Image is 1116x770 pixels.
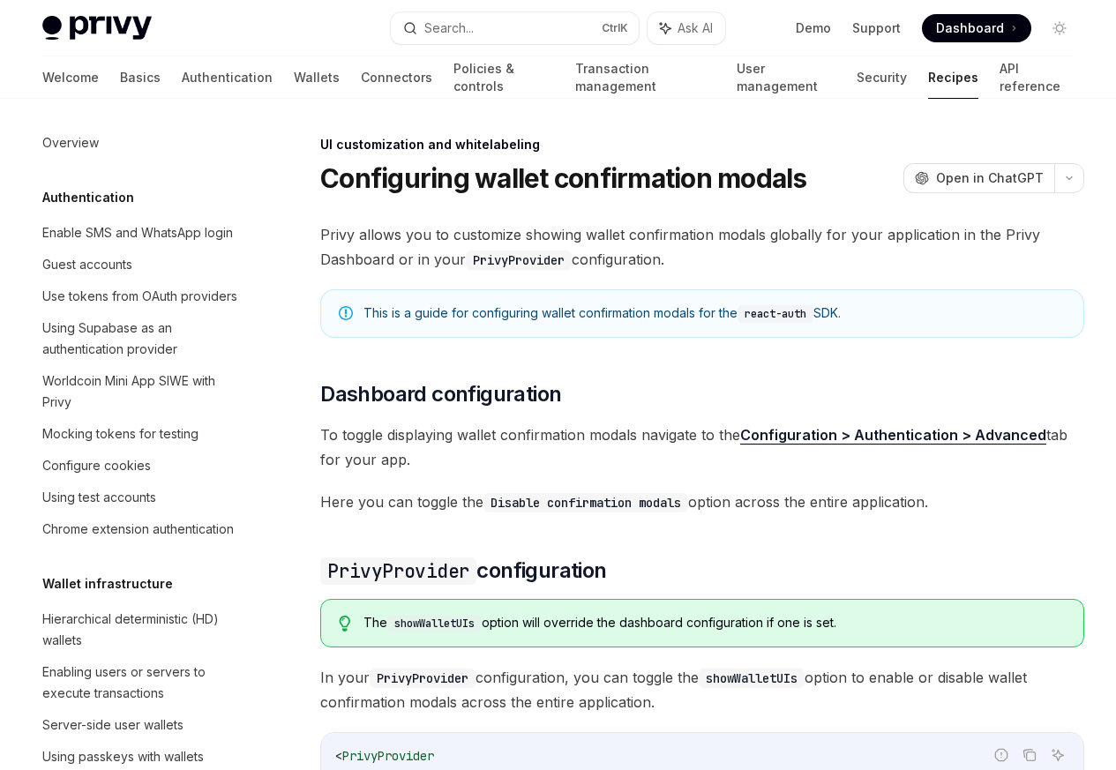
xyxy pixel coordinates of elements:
span: Privy allows you to customize showing wallet confirmation modals globally for your application in... [320,222,1084,272]
a: Dashboard [922,14,1031,42]
a: Policies & controls [453,56,554,99]
a: API reference [1000,56,1074,99]
code: showWalletUIs [699,669,805,688]
div: Using passkeys with wallets [42,746,204,767]
a: Worldcoin Mini App SIWE with Privy [28,365,254,418]
button: Search...CtrlK [391,12,639,44]
div: Enable SMS and WhatsApp login [42,222,233,243]
code: Disable confirmation modals [483,493,688,512]
a: Basics [120,56,161,99]
div: UI customization and whitelabeling [320,136,1084,153]
div: Worldcoin Mini App SIWE with Privy [42,370,243,413]
button: Report incorrect code [990,744,1013,766]
h1: Configuring wallet confirmation modals [320,162,807,194]
div: Search... [424,18,474,39]
code: showWalletUIs [387,615,482,632]
span: Dashboard configuration [320,380,561,408]
a: Server-side user wallets [28,709,254,741]
div: Server-side user wallets [42,714,184,736]
span: configuration [320,557,606,585]
span: Ask AI [678,19,713,37]
div: The option will override the dashboard configuration if one is set. [363,614,1066,632]
div: Guest accounts [42,254,132,275]
span: PrivyProvider [342,748,434,764]
a: Mocking tokens for testing [28,418,254,450]
button: Ask AI [1046,744,1069,766]
a: Use tokens from OAuth providers [28,280,254,312]
svg: Note [339,306,353,320]
div: Using Supabase as an authentication provider [42,318,243,360]
a: Using Supabase as an authentication provider [28,312,254,365]
span: Here you can toggle the option across the entire application. [320,490,1084,514]
div: Use tokens from OAuth providers [42,286,237,307]
div: Using test accounts [42,487,156,508]
h5: Authentication [42,187,134,208]
code: PrivyProvider [320,557,476,585]
span: Dashboard [936,19,1004,37]
a: Welcome [42,56,99,99]
button: Copy the contents from the code block [1018,744,1041,766]
span: Ctrl K [602,21,628,35]
a: User management [737,56,836,99]
a: Enable SMS and WhatsApp login [28,217,254,249]
a: Overview [28,127,254,159]
div: Chrome extension authentication [42,519,234,540]
a: Security [857,56,907,99]
div: Overview [42,132,99,153]
a: Hierarchical deterministic (HD) wallets [28,603,254,656]
button: Open in ChatGPT [903,163,1054,193]
a: Transaction management [575,56,715,99]
a: Using test accounts [28,482,254,513]
a: Demo [796,19,831,37]
span: < [335,748,342,764]
a: Configuration > Authentication > Advanced [740,426,1046,445]
a: Enabling users or servers to execute transactions [28,656,254,709]
div: Mocking tokens for testing [42,423,198,445]
span: In your configuration, you can toggle the option to enable or disable wallet confirmation modals ... [320,665,1084,714]
a: Support [852,19,901,37]
code: react-auth [738,305,813,323]
button: Ask AI [648,12,725,44]
svg: Tip [339,616,351,632]
img: light logo [42,16,152,41]
code: PrivyProvider [370,669,476,688]
span: Open in ChatGPT [936,169,1044,187]
a: Configure cookies [28,450,254,482]
div: This is a guide for configuring wallet confirmation modals for the SDK. [363,304,1066,323]
a: Recipes [928,56,978,99]
span: To toggle displaying wallet confirmation modals navigate to the tab for your app. [320,422,1084,472]
code: PrivyProvider [466,250,572,270]
h5: Wallet infrastructure [42,573,173,594]
a: Connectors [361,56,432,99]
div: Enabling users or servers to execute transactions [42,662,243,704]
div: Configure cookies [42,455,151,476]
a: Authentication [182,56,273,99]
a: Chrome extension authentication [28,513,254,545]
a: Guest accounts [28,249,254,280]
button: Toggle dark mode [1045,14,1074,42]
a: Wallets [294,56,340,99]
div: Hierarchical deterministic (HD) wallets [42,609,243,651]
